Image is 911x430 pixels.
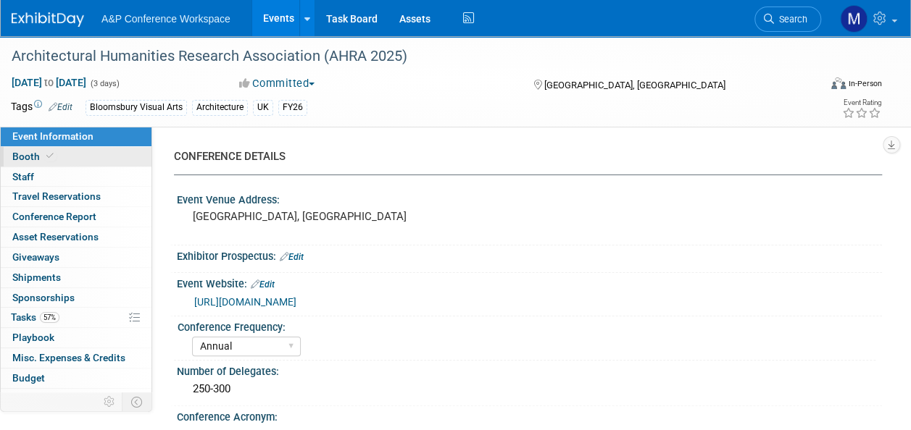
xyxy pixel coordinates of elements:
img: Format-Inperson.png [831,77,846,89]
a: Sponsorships [1,288,151,308]
span: Giveaways [12,251,59,263]
a: Asset Reservations [1,227,151,247]
span: Sponsorships [12,292,75,303]
a: Booth [1,147,151,166]
div: CONFERENCE DETAILS [174,149,871,164]
a: ROI, Objectives & ROO [1,389,151,408]
i: Booth reservation complete [46,152,54,160]
div: Event Rating [842,99,881,106]
span: Staff [12,171,34,182]
span: Booth [12,151,57,162]
a: Conference Report [1,207,151,227]
img: ExhibitDay [12,12,84,27]
a: Playbook [1,328,151,347]
span: (3 days) [89,79,120,88]
a: Misc. Expenses & Credits [1,348,151,368]
div: Architectural Humanities Research Association (AHRA 2025) [7,43,807,69]
div: In-Person [848,78,882,89]
a: Event Information [1,127,151,146]
td: Toggle Event Tabs [122,392,152,411]
a: Staff [1,167,151,187]
a: Edit [251,279,275,290]
pre: [GEOGRAPHIC_DATA], [GEOGRAPHIC_DATA] [193,210,454,223]
a: Budget [1,368,151,388]
span: Shipments [12,271,61,283]
div: Bloomsbury Visual Arts [86,100,187,115]
span: Misc. Expenses & Credits [12,352,125,363]
a: Search [754,7,821,32]
button: Committed [234,76,320,91]
a: Edit [280,252,304,262]
div: Exhibitor Prospectus: [177,245,882,264]
span: [DATE] [DATE] [11,76,87,89]
div: FY26 [278,100,307,115]
span: Conference Report [12,211,96,222]
span: Travel Reservations [12,190,101,202]
a: Shipments [1,268,151,287]
div: UK [253,100,273,115]
span: 57% [40,312,59,323]
div: Conference Acronym: [177,406,882,424]
a: Tasks57% [1,308,151,327]
div: Conference Frequency: [178,316,875,334]
div: 250-300 [188,378,871,400]
span: Playbook [12,332,54,343]
a: [URL][DOMAIN_NAME] [194,296,296,308]
div: Event Venue Address: [177,189,882,207]
img: Matt Hambridge [840,5,868,33]
span: Tasks [11,311,59,323]
span: Asset Reservations [12,231,99,243]
td: Personalize Event Tab Strip [97,392,122,411]
div: Architecture [192,100,248,115]
td: Tags [11,99,72,116]
div: Event Website: [177,273,882,292]
span: A&P Conference Workspace [101,13,230,25]
div: Event Format [755,75,882,97]
div: Number of Delegates: [177,361,882,379]
span: Event Information [12,130,93,142]
span: Search [774,14,807,25]
a: Travel Reservations [1,187,151,206]
span: ROI, Objectives & ROO [12,392,109,404]
a: Edit [49,102,72,112]
a: Giveaways [1,248,151,267]
span: [GEOGRAPHIC_DATA], [GEOGRAPHIC_DATA] [544,80,725,90]
span: to [42,77,56,88]
span: Budget [12,372,45,384]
